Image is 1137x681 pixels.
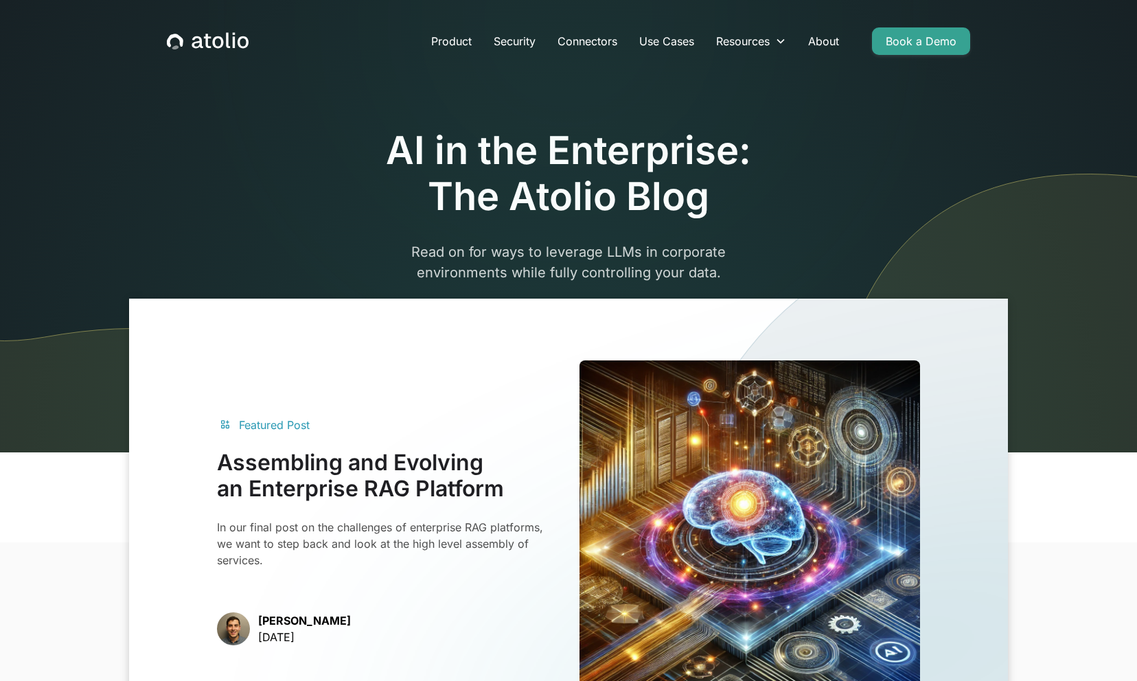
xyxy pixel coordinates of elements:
[258,629,351,645] p: [DATE]
[217,450,558,503] h3: Assembling and Evolving an Enterprise RAG Platform
[305,242,832,345] p: Read on for ways to leverage LLMs in corporate environments while fully controlling your data.
[716,33,770,49] div: Resources
[705,27,797,55] div: Resources
[797,27,850,55] a: About
[258,612,351,629] p: [PERSON_NAME]
[547,27,628,55] a: Connectors
[305,128,832,220] h1: AI in the Enterprise: The Atolio Blog
[239,417,310,433] div: Featured Post
[872,27,970,55] a: Book a Demo
[217,519,558,568] p: In our final post on the challenges of enterprise RAG platforms, we want to step back and look at...
[420,27,483,55] a: Product
[167,32,249,50] a: home
[628,27,705,55] a: Use Cases
[483,27,547,55] a: Security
